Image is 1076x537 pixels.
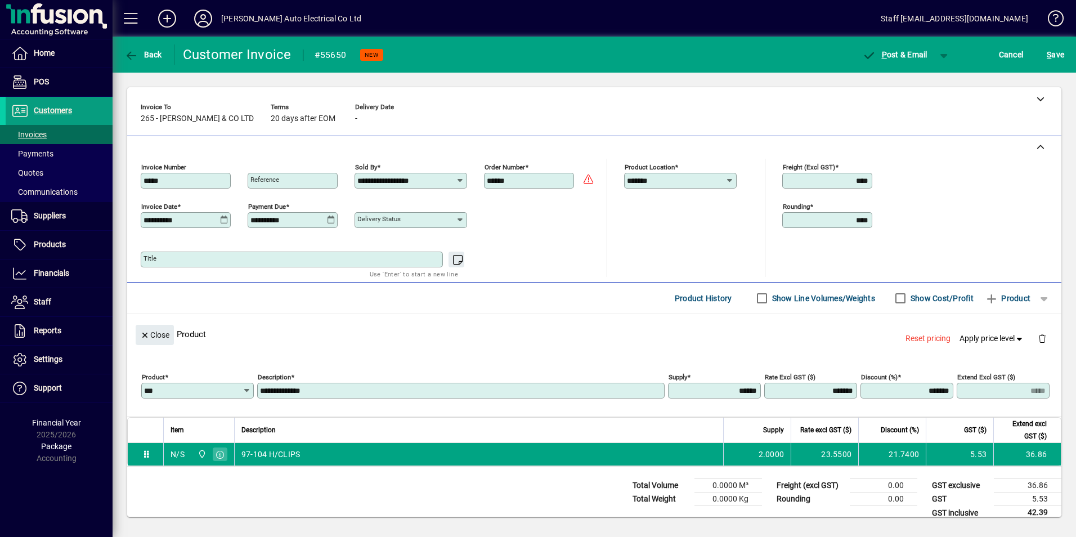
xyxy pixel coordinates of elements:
td: 42.39 [994,506,1061,520]
mat-label: Product location [625,163,675,171]
a: Communications [6,182,113,202]
span: Reset pricing [905,333,951,344]
a: Staff [6,288,113,316]
button: Add [149,8,185,29]
span: Payments [11,149,53,158]
td: GST inclusive [926,506,994,520]
button: Post & Email [857,44,933,65]
td: 0.0000 Kg [694,493,762,506]
span: 265 - [PERSON_NAME] & CO LTD [141,114,254,123]
span: Apply price level [960,333,1025,344]
mat-label: Sold by [355,163,377,171]
span: Supply [763,424,784,436]
span: Financials [34,268,69,278]
span: Package [41,442,71,451]
span: Quotes [11,168,43,177]
a: Support [6,374,113,402]
button: Product History [670,288,737,308]
span: Reports [34,326,61,335]
td: 21.7400 [858,443,926,466]
a: Products [6,231,113,259]
div: [PERSON_NAME] Auto Electrical Co Ltd [221,10,361,28]
span: Financial Year [32,418,81,427]
span: Suppliers [34,211,66,220]
a: Payments [6,144,113,163]
mat-label: Payment due [248,203,286,211]
div: #55650 [315,46,347,64]
td: Freight (excl GST) [771,479,850,493]
span: Rate excl GST ($) [800,424,851,436]
mat-label: Freight (excl GST) [783,163,835,171]
a: Quotes [6,163,113,182]
mat-label: Delivery status [357,215,401,223]
mat-label: Supply [669,373,687,381]
span: ost & Email [862,50,927,59]
td: Rounding [771,493,850,506]
button: Save [1044,44,1067,65]
td: Total Volume [627,479,694,493]
td: GST exclusive [926,479,994,493]
button: Profile [185,8,221,29]
a: Suppliers [6,202,113,230]
span: P [882,50,887,59]
button: Reset pricing [901,329,955,349]
div: N/S [171,449,185,460]
app-page-header-button: Back [113,44,174,65]
button: Product [979,288,1036,308]
mat-label: Rounding [783,203,810,211]
mat-hint: Use 'Enter' to start a new line [370,267,458,280]
a: Home [6,39,113,68]
a: Invoices [6,125,113,144]
span: Settings [34,355,62,364]
span: 20 days after EOM [271,114,335,123]
span: Product History [675,289,732,307]
span: Discount (%) [881,424,919,436]
span: GST ($) [964,424,987,436]
span: Item [171,424,184,436]
mat-label: Invoice date [141,203,177,211]
label: Show Cost/Profit [908,293,974,304]
td: GST [926,493,994,506]
app-page-header-button: Delete [1029,333,1056,343]
td: 0.00 [850,493,917,506]
span: 97-104 H/CLIPS [241,449,301,460]
td: 5.53 [994,493,1061,506]
button: Apply price level [955,329,1029,349]
td: 36.86 [994,479,1061,493]
span: S [1047,50,1051,59]
span: Home [34,48,55,57]
span: Support [34,383,62,392]
span: POS [34,77,49,86]
div: 23.5500 [798,449,851,460]
td: Total Weight [627,493,694,506]
mat-label: Reference [250,176,279,184]
span: Communications [11,187,78,196]
span: Invoices [11,130,47,139]
button: Cancel [996,44,1026,65]
a: Settings [6,346,113,374]
div: Customer Invoice [183,46,292,64]
span: 2.0000 [759,449,784,460]
app-page-header-button: Close [133,329,177,339]
mat-label: Discount (%) [861,373,898,381]
span: Customers [34,106,72,115]
div: Staff [EMAIL_ADDRESS][DOMAIN_NAME] [881,10,1028,28]
a: Knowledge Base [1039,2,1062,39]
mat-label: Order number [485,163,525,171]
span: Central [195,448,208,460]
mat-label: Product [142,373,165,381]
span: NEW [365,51,379,59]
td: 0.0000 M³ [694,479,762,493]
a: Financials [6,259,113,288]
label: Show Line Volumes/Weights [770,293,875,304]
a: POS [6,68,113,96]
mat-label: Extend excl GST ($) [957,373,1015,381]
div: Product [127,314,1061,355]
span: Staff [34,297,51,306]
td: 36.86 [993,443,1061,466]
mat-label: Invoice number [141,163,186,171]
span: ave [1047,46,1064,64]
span: Cancel [999,46,1024,64]
button: Close [136,325,174,345]
button: Delete [1029,325,1056,352]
